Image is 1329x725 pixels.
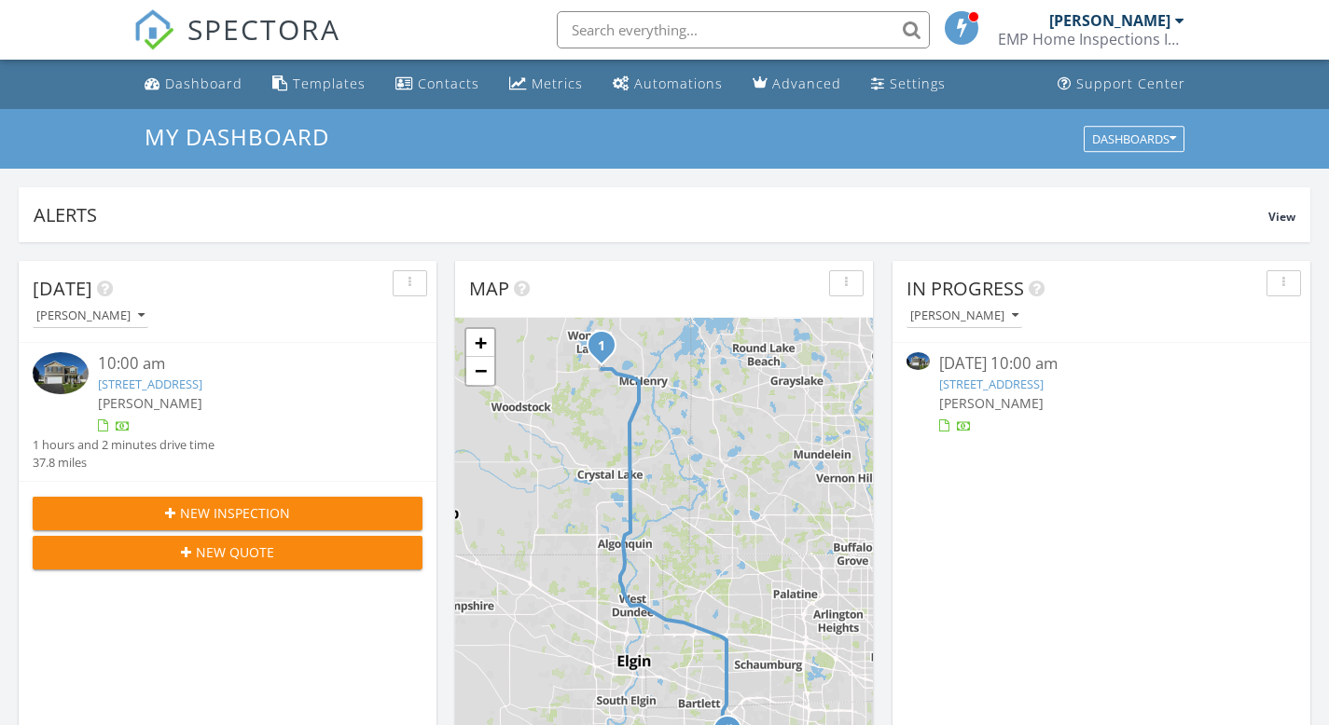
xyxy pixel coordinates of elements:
div: Contacts [418,75,479,92]
div: Advanced [772,75,841,92]
button: New Quote [33,536,422,569]
img: 9567230%2Freports%2F2edf289c-6b5b-4b1d-870d-b6a1be8b99b4%2Fcover_photos%2Fna09Nd5f18Pnwa9haOZp%2F... [907,352,930,370]
div: 10:00 am [98,352,391,376]
span: Map [469,276,509,301]
button: [PERSON_NAME] [907,304,1022,329]
div: 37.8 miles [33,454,215,472]
span: [DATE] [33,276,92,301]
a: Contacts [388,67,487,102]
span: New Inspection [180,503,290,523]
a: SPECTORA [133,25,340,64]
div: EMP Home Inspections Inc. [998,30,1184,48]
span: [PERSON_NAME] [939,394,1044,412]
a: Metrics [502,67,590,102]
div: Dashboards [1092,132,1176,145]
div: Support Center [1076,75,1185,92]
img: 9567230%2Freports%2F2edf289c-6b5b-4b1d-870d-b6a1be8b99b4%2Fcover_photos%2Fna09Nd5f18Pnwa9haOZp%2F... [33,352,89,394]
a: Support Center [1050,67,1193,102]
a: Automations (Basic) [605,67,730,102]
span: View [1268,209,1295,225]
span: In Progress [907,276,1024,301]
a: [STREET_ADDRESS] [98,376,202,392]
a: 10:00 am [STREET_ADDRESS] [PERSON_NAME] 1 hours and 2 minutes drive time 37.8 miles [33,352,422,472]
div: Automations [634,75,723,92]
a: [DATE] 10:00 am [STREET_ADDRESS] [PERSON_NAME] [907,352,1296,435]
span: [PERSON_NAME] [98,394,202,412]
div: [PERSON_NAME] [1049,11,1170,30]
i: 1 [598,340,605,353]
div: [DATE] 10:00 am [939,352,1264,376]
div: 2011 Magnolia Ln, Wonder Lake, IL 60097 [602,345,613,356]
a: Zoom in [466,329,494,357]
div: [PERSON_NAME] [36,309,145,322]
div: Dashboard [165,75,242,92]
button: New Inspection [33,497,422,530]
span: New Quote [196,542,274,562]
input: Search everything... [557,11,930,48]
div: 1 hours and 2 minutes drive time [33,436,215,454]
div: Templates [293,75,366,92]
div: Settings [890,75,946,92]
a: [STREET_ADDRESS] [939,376,1044,392]
button: [PERSON_NAME] [33,304,148,329]
span: SPECTORA [187,9,340,48]
a: Templates [265,67,373,102]
button: Dashboards [1084,126,1184,152]
div: Alerts [34,202,1268,227]
a: Settings [864,67,953,102]
div: [PERSON_NAME] [910,309,1018,322]
a: Zoom out [466,357,494,385]
div: Metrics [532,75,583,92]
a: Advanced [745,67,849,102]
span: My Dashboard [145,121,329,152]
a: Dashboard [137,67,250,102]
img: The Best Home Inspection Software - Spectora [133,9,174,50]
